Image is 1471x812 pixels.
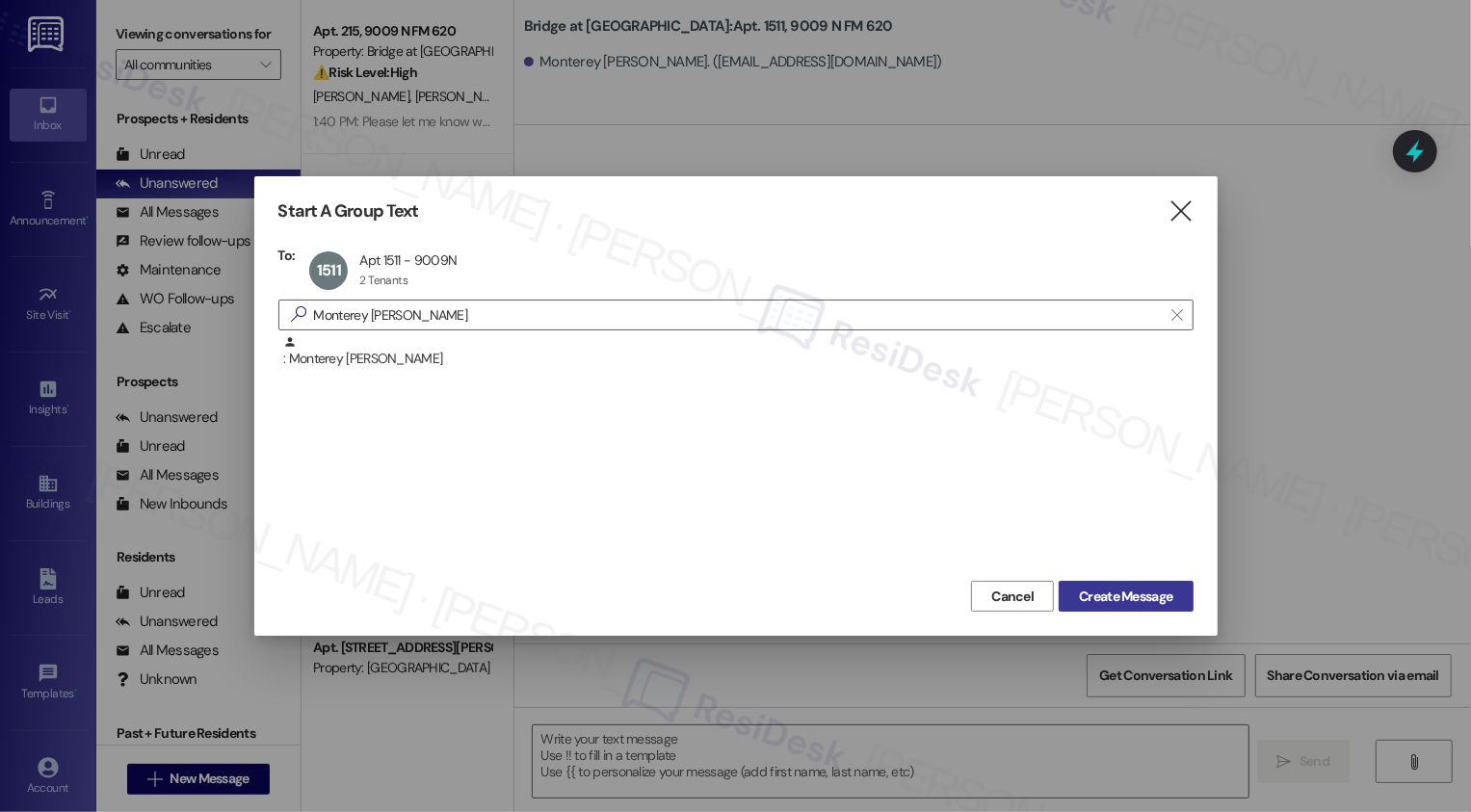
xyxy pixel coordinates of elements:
[1162,301,1193,329] button: Clear text
[317,260,341,280] span: 1511
[991,587,1034,607] span: Cancel
[278,247,296,264] h3: To:
[278,200,419,223] h3: Start A Group Text
[1171,307,1182,323] i: 
[278,335,1194,383] div: : Monterey [PERSON_NAME]
[314,301,1162,328] input: Search for any contact or apartment
[1059,581,1193,612] button: Create Message
[283,335,1194,369] div: : Monterey [PERSON_NAME]
[971,581,1054,612] button: Cancel
[1168,201,1194,222] i: 
[359,273,407,288] div: 2 Tenants
[1079,587,1172,607] span: Create Message
[283,304,314,325] i: 
[359,251,457,269] div: Apt 1511 - 9009N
